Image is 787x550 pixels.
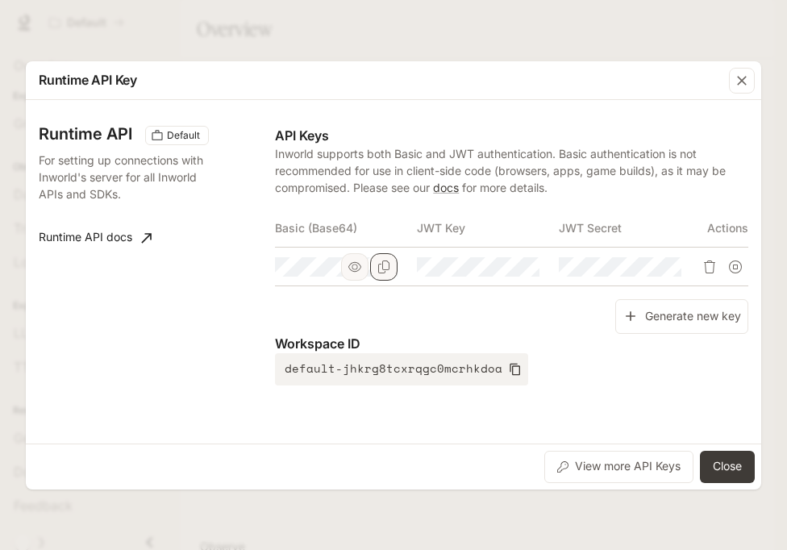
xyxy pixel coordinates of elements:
[722,254,748,280] button: Suspend API key
[39,70,137,90] p: Runtime API Key
[160,128,206,143] span: Default
[275,353,528,385] button: default-jhkrg8tcxrqgc0mcrhkdoa
[697,254,722,280] button: Delete API key
[275,334,748,353] p: Workspace ID
[39,126,132,142] h3: Runtime API
[417,209,559,248] th: JWT Key
[275,145,748,196] p: Inworld supports both Basic and JWT authentication. Basic authentication is not recommended for u...
[275,209,417,248] th: Basic (Base64)
[544,451,693,483] button: View more API Keys
[433,181,459,194] a: docs
[701,209,748,248] th: Actions
[275,126,748,145] p: API Keys
[559,209,701,248] th: JWT Secret
[32,222,158,254] a: Runtime API docs
[145,126,209,145] div: These keys will apply to your current workspace only
[700,451,755,483] button: Close
[39,152,206,202] p: For setting up connections with Inworld's server for all Inworld APIs and SDKs.
[370,253,398,281] button: Copy Basic (Base64)
[615,299,748,334] button: Generate new key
